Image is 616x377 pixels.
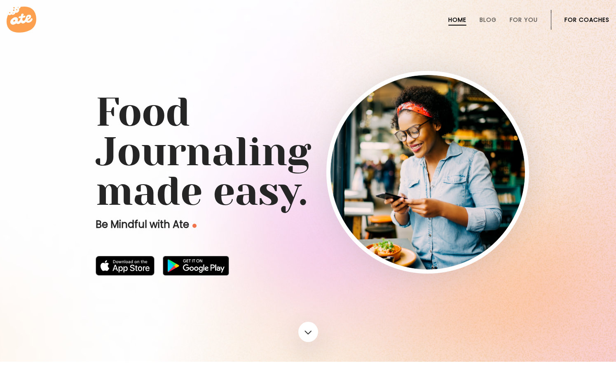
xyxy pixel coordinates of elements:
[96,93,521,211] h1: Food Journaling made easy.
[96,218,326,231] p: Be Mindful with Ate
[564,16,609,23] a: For Coaches
[96,256,155,276] img: badge-download-apple.svg
[163,256,229,276] img: badge-download-google.png
[510,16,538,23] a: For You
[480,16,497,23] a: Blog
[330,75,525,269] img: home-hero-img-rounded.png
[448,16,466,23] a: Home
